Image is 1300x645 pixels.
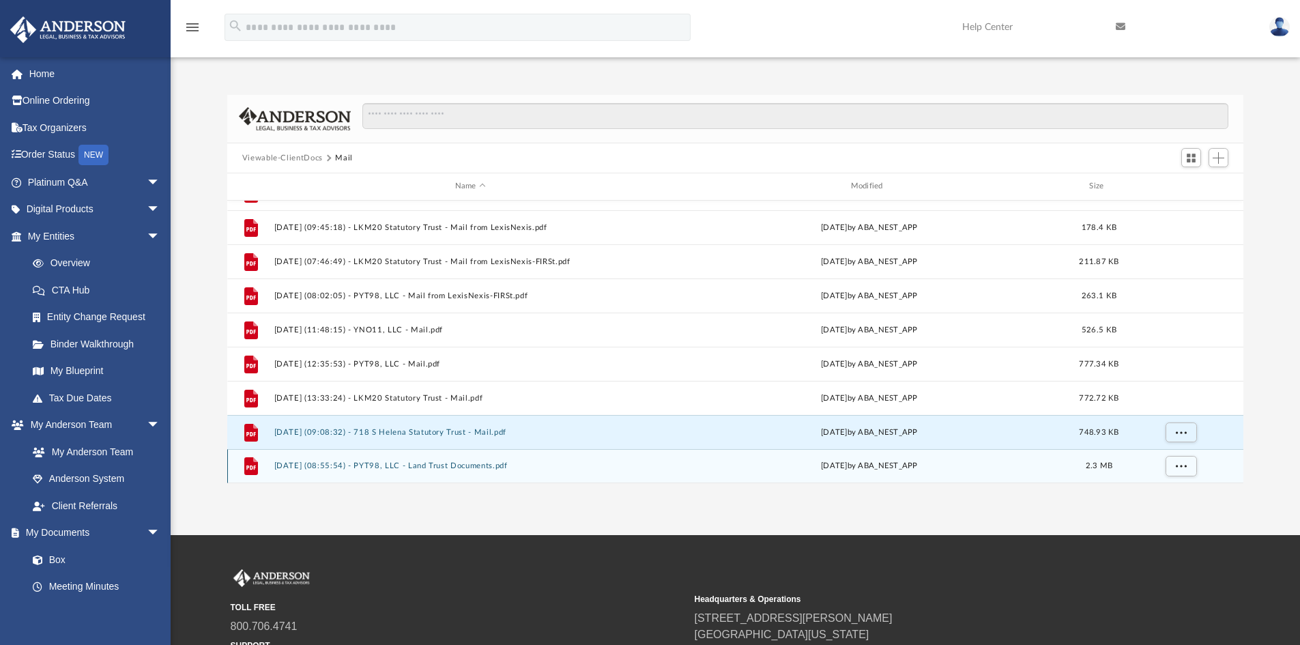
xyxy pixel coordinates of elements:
img: Anderson Advisors Platinum Portal [6,16,130,43]
div: [DATE] by ABA_NEST_APP [673,324,1066,336]
div: NEW [78,145,109,165]
button: [DATE] (07:46:49) - LKM20 Statutory Trust - Mail from LexisNexis-FIRSt.pdf [274,257,667,266]
a: My Blueprint [19,358,174,385]
span: [DATE] [821,462,848,470]
div: id [233,180,268,192]
button: More options [1165,422,1196,442]
button: Mail [335,152,353,164]
img: Anderson Advisors Platinum Portal [231,569,313,587]
a: My Anderson Teamarrow_drop_down [10,412,174,439]
span: 263.1 KB [1082,291,1116,299]
div: Size [1071,180,1126,192]
span: arrow_drop_down [147,169,174,197]
div: [DATE] by ABA_NEST_APP [673,426,1066,438]
a: Tax Due Dates [19,384,181,412]
a: My Documentsarrow_drop_down [10,519,174,547]
a: Platinum Q&Aarrow_drop_down [10,169,181,196]
div: [DATE] by ABA_NEST_APP [673,358,1066,370]
a: Online Ordering [10,87,181,115]
div: by ABA_NEST_APP [673,460,1066,472]
a: My Anderson Team [19,438,167,465]
div: grid [227,201,1244,483]
i: menu [184,19,201,35]
span: 777.34 KB [1079,360,1118,367]
input: Search files and folders [362,103,1228,129]
span: 748.93 KB [1079,428,1118,435]
a: Tax Organizers [10,114,181,141]
a: [STREET_ADDRESS][PERSON_NAME] [695,612,893,624]
img: User Pic [1269,17,1290,37]
a: Box [19,546,167,573]
button: [DATE] (11:48:15) - YNO11, LLC - Mail.pdf [274,326,667,334]
small: TOLL FREE [231,601,685,614]
span: arrow_drop_down [147,223,174,250]
button: More options [1165,456,1196,476]
a: Anderson System [19,465,174,493]
a: Meeting Minutes [19,573,174,601]
small: Headquarters & Operations [695,593,1149,605]
button: [DATE] (08:55:54) - PYT98, LLC - Land Trust Documents.pdf [274,461,667,470]
a: CTA Hub [19,276,181,304]
span: 526.5 KB [1082,326,1116,333]
div: [DATE] by ABA_NEST_APP [673,221,1066,233]
div: [DATE] by ABA_NEST_APP [673,289,1066,302]
a: Home [10,60,181,87]
a: Client Referrals [19,492,174,519]
button: [DATE] (12:35:53) - PYT98, LLC - Mail.pdf [274,360,667,369]
button: [DATE] (09:45:18) - LKM20 Statutory Trust - Mail from LexisNexis.pdf [274,223,667,232]
span: 178.4 KB [1082,223,1116,231]
span: arrow_drop_down [147,196,174,224]
button: Viewable-ClientDocs [242,152,323,164]
div: [DATE] by ABA_NEST_APP [673,255,1066,268]
div: [DATE] by ABA_NEST_APP [673,392,1066,404]
span: 211.87 KB [1079,257,1118,265]
div: Name [273,180,666,192]
button: [DATE] (09:08:32) - 718 S Helena Statutory Trust - Mail.pdf [274,428,667,437]
button: [DATE] (08:02:05) - PYT98, LLC - Mail from LexisNexis-FIRSt.pdf [274,291,667,300]
a: Entity Change Request [19,304,181,331]
a: Order StatusNEW [10,141,181,169]
a: [GEOGRAPHIC_DATA][US_STATE] [695,629,869,640]
button: Add [1209,148,1229,167]
a: Digital Productsarrow_drop_down [10,196,181,223]
span: arrow_drop_down [147,519,174,547]
a: Overview [19,250,181,277]
button: [DATE] (13:33:24) - LKM20 Statutory Trust - Mail.pdf [274,394,667,403]
a: My Entitiesarrow_drop_down [10,223,181,250]
span: 2.3 MB [1085,462,1112,470]
i: search [228,18,243,33]
a: Binder Walkthrough [19,330,181,358]
span: arrow_drop_down [147,412,174,440]
button: Switch to Grid View [1181,148,1202,167]
div: Modified [672,180,1065,192]
div: id [1132,180,1228,192]
span: 772.72 KB [1079,394,1118,401]
a: menu [184,26,201,35]
a: 800.706.4741 [231,620,298,632]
